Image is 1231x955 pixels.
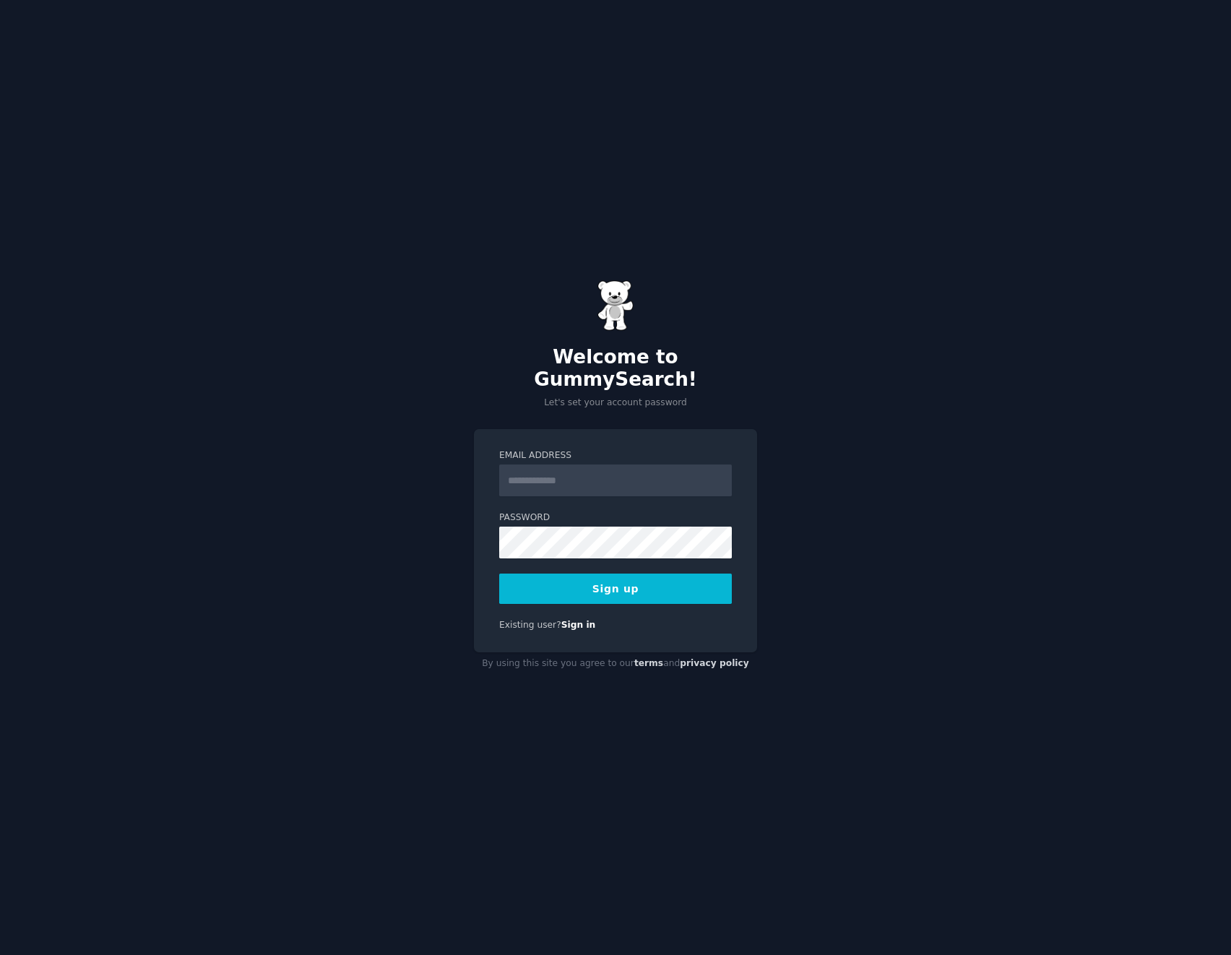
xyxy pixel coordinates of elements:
a: privacy policy [680,658,749,668]
div: By using this site you agree to our and [474,652,757,675]
label: Password [499,511,732,524]
span: Existing user? [499,620,561,630]
img: Gummy Bear [597,280,634,331]
label: Email Address [499,449,732,462]
h2: Welcome to GummySearch! [474,346,757,392]
button: Sign up [499,574,732,604]
a: terms [634,658,663,668]
a: Sign in [561,620,596,630]
p: Let's set your account password [474,397,757,410]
